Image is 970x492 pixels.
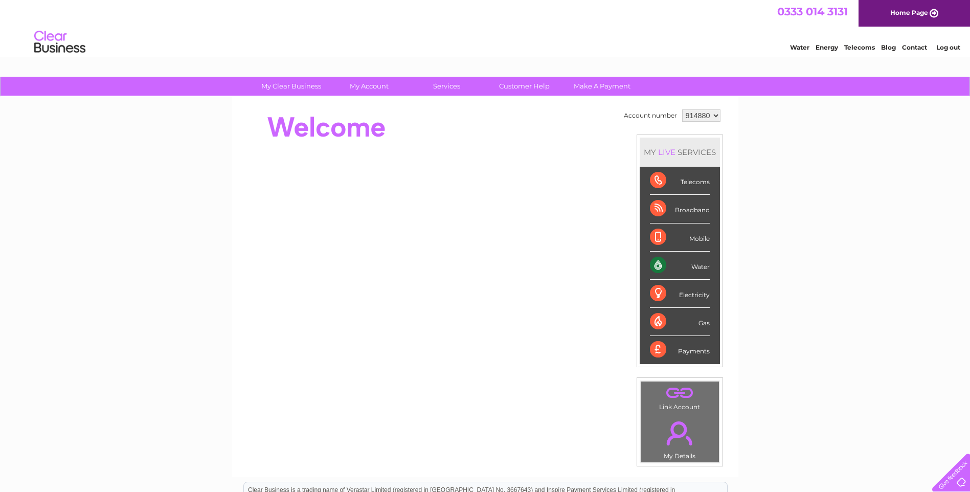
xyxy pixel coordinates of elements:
a: . [643,384,716,402]
div: Clear Business is a trading name of Verastar Limited (registered in [GEOGRAPHIC_DATA] No. 3667643... [244,6,727,50]
a: Log out [936,43,960,51]
a: Telecoms [844,43,875,51]
a: Water [790,43,809,51]
td: Link Account [640,381,719,413]
div: LIVE [656,147,678,157]
a: Contact [902,43,927,51]
td: My Details [640,413,719,463]
div: Electricity [650,280,710,308]
a: Customer Help [482,77,567,96]
div: Payments [650,336,710,364]
a: 0333 014 3131 [777,5,848,18]
td: Account number [621,107,680,124]
a: . [643,415,716,451]
div: Broadband [650,195,710,223]
a: Energy [816,43,838,51]
div: Mobile [650,223,710,252]
div: Water [650,252,710,280]
div: MY SERVICES [640,138,720,167]
img: logo.png [34,27,86,58]
div: Gas [650,308,710,336]
a: Blog [881,43,896,51]
a: Make A Payment [560,77,644,96]
a: My Clear Business [249,77,333,96]
a: Services [404,77,489,96]
div: Telecoms [650,167,710,195]
a: My Account [327,77,411,96]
